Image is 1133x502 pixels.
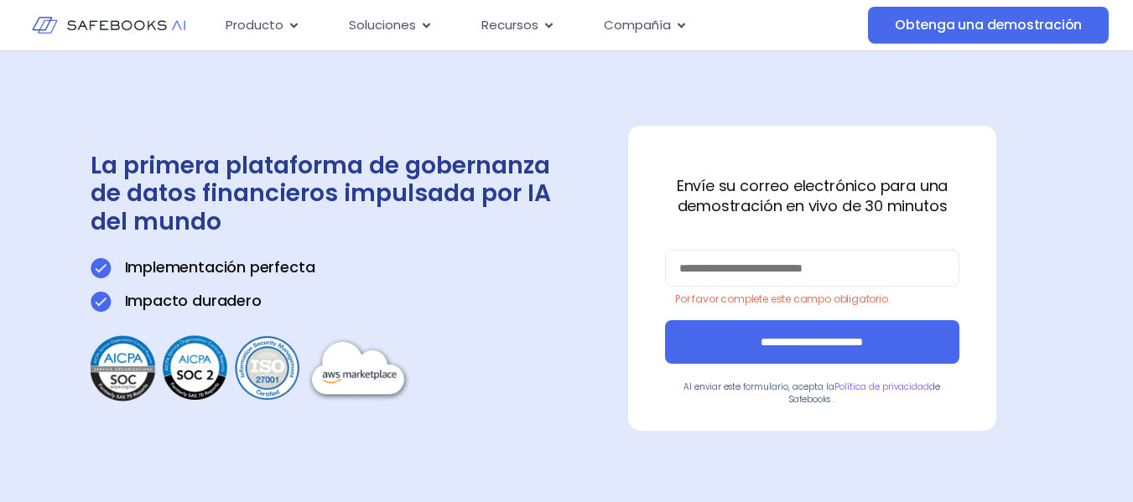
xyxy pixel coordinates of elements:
font: Soluciones [349,16,416,34]
font: Obtenga una demostración [895,15,1082,34]
font: La primera plataforma de gobernanza de datos financieros impulsada por IA del mundo [91,149,551,238]
font: Impacto duradero [125,290,262,311]
img: Obtenga una demostración 1 [91,292,112,312]
font: Implementación perfecta [125,256,315,277]
nav: Menú [212,9,868,42]
font: Envíe su correo electrónico para una demostración en vivo de 30 minutos [677,175,948,216]
font: Producto [226,16,283,34]
font: Recursos [481,16,538,34]
a: Política de privacidad [834,380,929,393]
font: Por favor complete este campo obligatorio. [675,291,890,305]
img: Obtenga una demostración 1 [91,258,112,278]
font: Compañía [604,16,671,34]
a: Obtenga una demostración [868,7,1109,44]
img: Obtenga una demostración 3 [91,333,413,405]
font: de Safebooks . [789,380,940,406]
font: Al enviar este formulario, acepta la [683,380,834,393]
div: Alternar menú [212,9,868,42]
